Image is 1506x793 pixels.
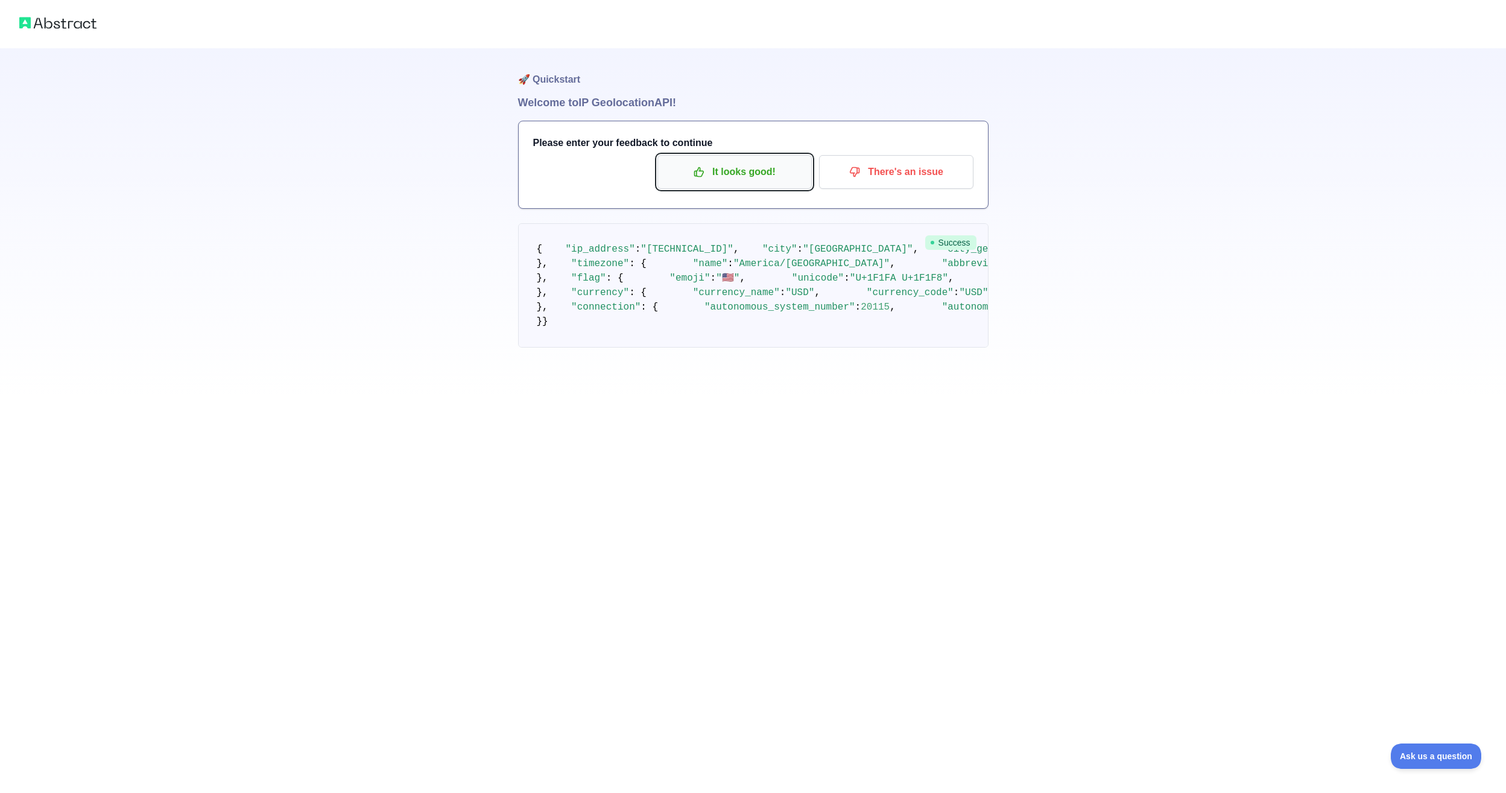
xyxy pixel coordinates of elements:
[571,258,629,269] span: "timezone"
[739,273,745,284] span: ,
[693,258,728,269] span: "name"
[571,302,641,313] span: "connection"
[733,244,739,255] span: ,
[693,287,780,298] span: "currency_name"
[571,287,629,298] span: "currency"
[861,302,890,313] span: 20115
[629,287,647,298] span: : {
[855,302,861,313] span: :
[814,287,820,298] span: ,
[792,273,844,284] span: "unicode"
[803,244,913,255] span: "[GEOGRAPHIC_DATA]"
[733,258,890,269] span: "America/[GEOGRAPHIC_DATA]"
[571,273,606,284] span: "flag"
[828,162,964,182] p: There's an issue
[19,14,96,31] img: Abstract logo
[913,244,919,255] span: ,
[710,273,717,284] span: :
[948,273,954,284] span: ,
[606,273,624,284] span: : {
[890,302,896,313] span: ,
[942,258,1023,269] span: "abbreviation"
[716,273,739,284] span: "🇺🇸"
[518,48,989,94] h1: 🚀 Quickstart
[890,258,896,269] span: ,
[704,302,855,313] span: "autonomous_system_number"
[641,244,733,255] span: "[TECHNICAL_ID]"
[819,155,973,189] button: There's an issue
[629,258,647,269] span: : {
[942,302,1127,313] span: "autonomous_system_organization"
[762,244,797,255] span: "city"
[954,287,960,298] span: :
[518,94,989,111] h1: Welcome to IP Geolocation API!
[844,273,850,284] span: :
[850,273,948,284] span: "U+1F1FA U+1F1F8"
[785,287,814,298] span: "USD"
[867,287,954,298] span: "currency_code"
[641,302,658,313] span: : {
[635,244,641,255] span: :
[959,287,988,298] span: "USD"
[925,235,976,250] span: Success
[566,244,635,255] span: "ip_address"
[669,273,710,284] span: "emoji"
[533,136,973,150] h3: Please enter your feedback to continue
[1391,744,1482,769] iframe: Toggle Customer Support
[657,155,812,189] button: It looks good!
[780,287,786,298] span: :
[727,258,733,269] span: :
[666,162,803,182] p: It looks good!
[797,244,803,255] span: :
[537,244,543,255] span: {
